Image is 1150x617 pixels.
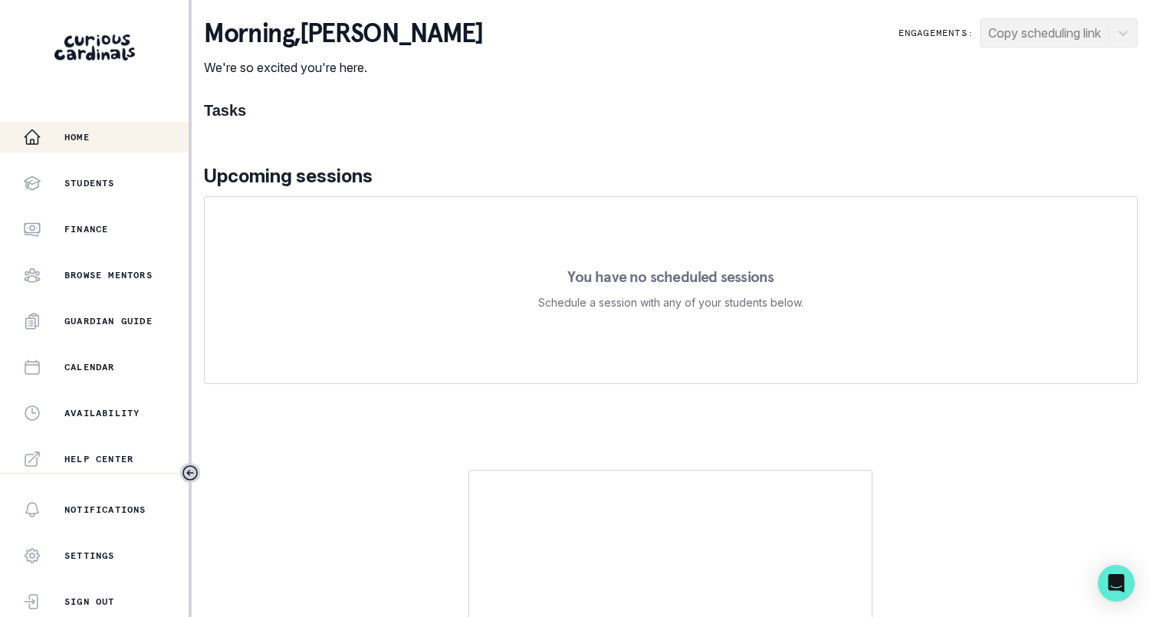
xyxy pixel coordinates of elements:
[204,18,482,49] p: morning , [PERSON_NAME]
[64,223,108,235] p: Finance
[64,269,153,281] p: Browse Mentors
[567,269,774,284] p: You have no scheduled sessions
[64,407,140,419] p: Availability
[64,596,115,608] p: Sign Out
[899,27,974,39] p: Engagements:
[538,294,803,312] p: Schedule a session with any of your students below.
[1098,565,1135,602] div: Open Intercom Messenger
[64,504,146,516] p: Notifications
[54,34,135,61] img: Curious Cardinals Logo
[64,361,115,373] p: Calendar
[204,101,1138,120] h1: Tasks
[204,162,1138,190] p: Upcoming sessions
[204,58,482,77] p: We're so excited you're here.
[64,550,115,562] p: Settings
[64,453,133,465] p: Help Center
[64,131,90,143] p: Home
[64,177,115,189] p: Students
[180,463,200,483] button: Toggle sidebar
[64,315,153,327] p: Guardian Guide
